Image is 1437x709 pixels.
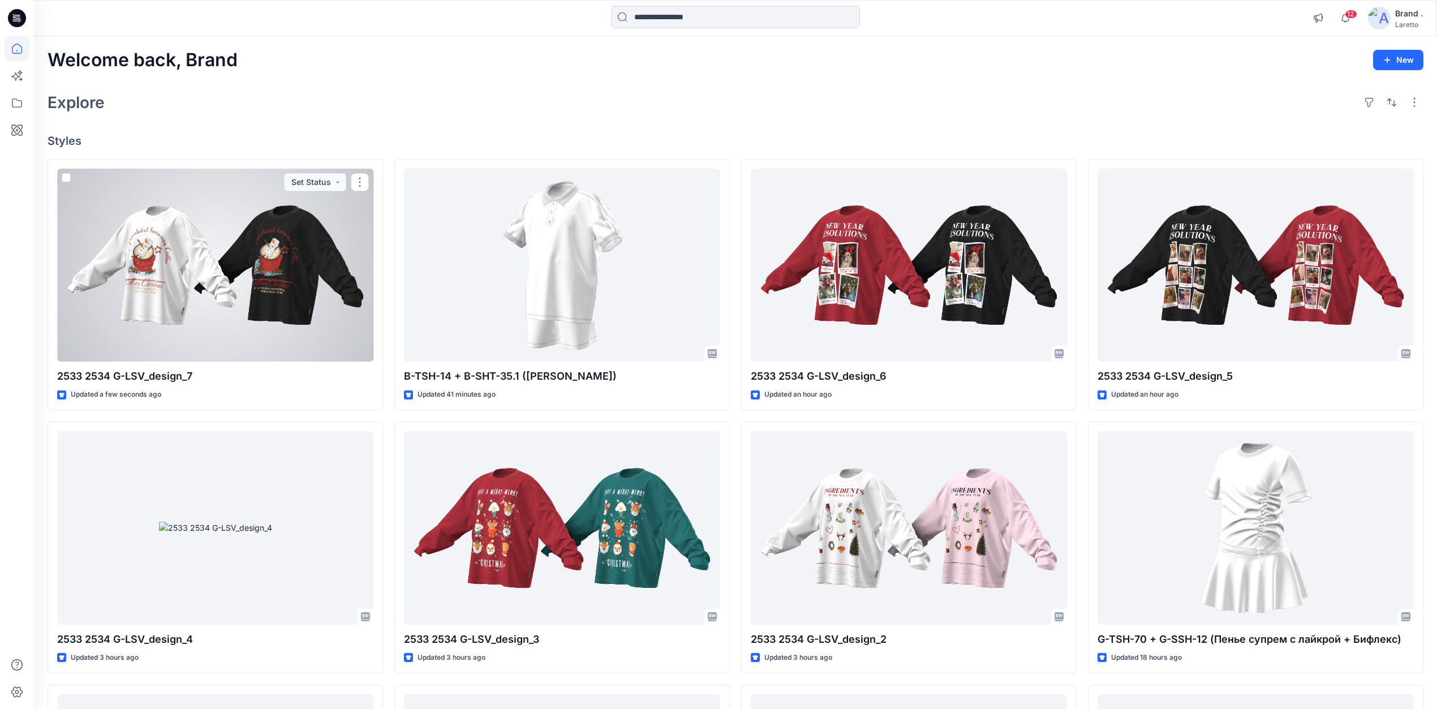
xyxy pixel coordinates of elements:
[751,368,1067,384] p: 2533 2534 G-LSV_design_6
[71,652,139,664] p: Updated 3 hours ago
[57,631,373,647] p: 2533 2534 G-LSV_design_4
[71,389,161,401] p: Updated a few seconds ago
[1395,7,1423,20] div: Brand .
[1111,652,1182,664] p: Updated 18 hours ago
[57,368,373,384] p: 2533 2534 G-LSV_design_7
[1373,50,1423,70] button: New
[764,652,832,664] p: Updated 3 hours ago
[48,50,238,71] h2: Welcome back, Brand
[764,389,832,401] p: Updated an hour ago
[48,93,105,111] h2: Explore
[751,169,1067,362] a: 2533 2534 G-LSV_design_6
[1395,20,1423,29] div: Laretto
[48,134,1423,148] h4: Styles
[1098,431,1414,625] a: G-TSH-70 + G-SSH-12 (Пенье супрем с лайкрой + Бифлекс)
[1111,389,1178,401] p: Updated an hour ago
[404,368,720,384] p: B-TSH-14 + B-SHT-35.1 ([PERSON_NAME])
[404,631,720,647] p: 2533 2534 G-LSV_design_3
[751,431,1067,625] a: 2533 2534 G-LSV_design_2
[57,431,373,625] a: 2533 2534 G-LSV_design_4
[418,652,485,664] p: Updated 3 hours ago
[751,631,1067,647] p: 2533 2534 G-LSV_design_2
[418,389,496,401] p: Updated 41 minutes ago
[1098,368,1414,384] p: 2533 2534 G-LSV_design_5
[1098,631,1414,647] p: G-TSH-70 + G-SSH-12 (Пенье супрем с лайкрой + Бифлекс)
[1368,7,1391,29] img: avatar
[1345,10,1357,19] span: 12
[404,169,720,362] a: B-TSH-14 + B-SHT-35.1 (Пенье WFACE Пике)
[404,431,720,625] a: 2533 2534 G-LSV_design_3
[1098,169,1414,362] a: 2533 2534 G-LSV_design_5
[57,169,373,362] a: 2533 2534 G-LSV_design_7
